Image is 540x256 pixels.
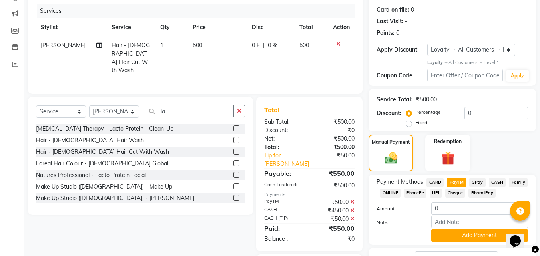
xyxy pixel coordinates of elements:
th: Service [107,18,155,36]
span: Hair - [DEMOGRAPHIC_DATA] Hair Cut With Wash [112,42,150,74]
th: Qty [155,18,188,36]
span: Family [509,178,528,187]
div: ₹550.00 [309,224,361,233]
span: 1 [160,42,163,49]
div: Points: [377,29,395,37]
div: Hair - [DEMOGRAPHIC_DATA] Hair Wash [36,136,144,145]
input: Add Note [431,216,528,228]
span: [PERSON_NAME] [41,42,86,49]
div: CASH [258,206,309,215]
div: Discount: [377,109,401,117]
th: Action [328,18,355,36]
input: Search or Scan [145,105,234,117]
div: ₹500.00 [309,118,361,126]
span: Total [264,106,283,114]
div: Sub Total: [258,118,309,126]
div: All Customers → Level 1 [427,59,528,66]
div: Make Up Studio ([DEMOGRAPHIC_DATA]) - Make Up [36,183,172,191]
div: Total: [258,143,309,151]
th: Stylist [36,18,107,36]
div: Service Total: [377,95,413,104]
span: PhonePe [404,189,426,198]
div: Loreal Hair Colour - [DEMOGRAPHIC_DATA] Global [36,159,168,168]
span: ONLINE [380,189,401,198]
div: Cash Tendered: [258,181,309,190]
input: Enter Offer / Coupon Code [427,69,503,81]
strong: Loyalty → [427,60,448,65]
label: Percentage [415,109,441,116]
span: | [263,41,265,50]
div: - [405,17,407,26]
iframe: chat widget [506,224,532,248]
span: 500 [193,42,202,49]
div: ₹550.00 [309,169,361,178]
span: Payment Methods [377,178,423,186]
div: ₹500.00 [309,135,361,143]
div: ₹500.00 [416,95,437,104]
div: Make Up Studio ([DEMOGRAPHIC_DATA]) - [PERSON_NAME] [36,194,194,202]
span: 0 F [252,41,260,50]
label: Redemption [434,138,462,145]
span: UPI [430,189,442,198]
span: PayTM [447,178,466,187]
button: Add Payment [431,229,528,242]
div: CASH (TIP) [258,215,309,223]
label: Manual Payment [372,139,410,146]
div: Natures Professional - Lacto Protein Facial [36,171,146,179]
th: Price [188,18,247,36]
img: _cash.svg [381,151,401,165]
div: Payable: [258,169,309,178]
div: Last Visit: [377,17,403,26]
div: ₹0 [309,235,361,243]
div: Coupon Code [377,71,427,80]
label: Fixed [415,119,427,126]
div: Payments [264,191,355,198]
button: Apply [506,70,529,82]
img: _gift.svg [437,150,459,166]
div: 0 [411,6,414,14]
div: Discount: [258,126,309,135]
span: CARD [426,178,444,187]
div: ₹500.00 [309,143,361,151]
span: CASH [489,178,506,187]
div: PayTM [258,198,309,206]
div: Paid: [258,224,309,233]
span: BharatPay [468,189,496,198]
span: 0 % [268,41,277,50]
label: Amount: [371,205,425,212]
div: Services [37,4,361,18]
div: Net: [258,135,309,143]
div: Hair - [DEMOGRAPHIC_DATA] Hair Cut With Wash [36,148,169,156]
div: ₹50.00 [318,151,361,168]
div: [MEDICAL_DATA] Therapy - Lacto Protein - Clean-Up [36,125,173,133]
div: Balance : [258,235,309,243]
span: Cheque [445,189,466,198]
span: 500 [299,42,309,49]
div: ₹500.00 [309,181,361,190]
div: 0 [396,29,399,37]
label: Note: [371,219,425,226]
div: ₹450.00 [309,206,361,215]
div: Card on file: [377,6,409,14]
div: Apply Discount [377,46,427,54]
div: ₹50.00 [309,198,361,206]
a: Tip for [PERSON_NAME] [258,151,318,168]
div: ₹0 [309,126,361,135]
input: Amount [431,202,528,215]
th: Total [295,18,329,36]
span: GPay [469,178,486,187]
div: ₹50.00 [309,215,361,223]
th: Disc [247,18,295,36]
